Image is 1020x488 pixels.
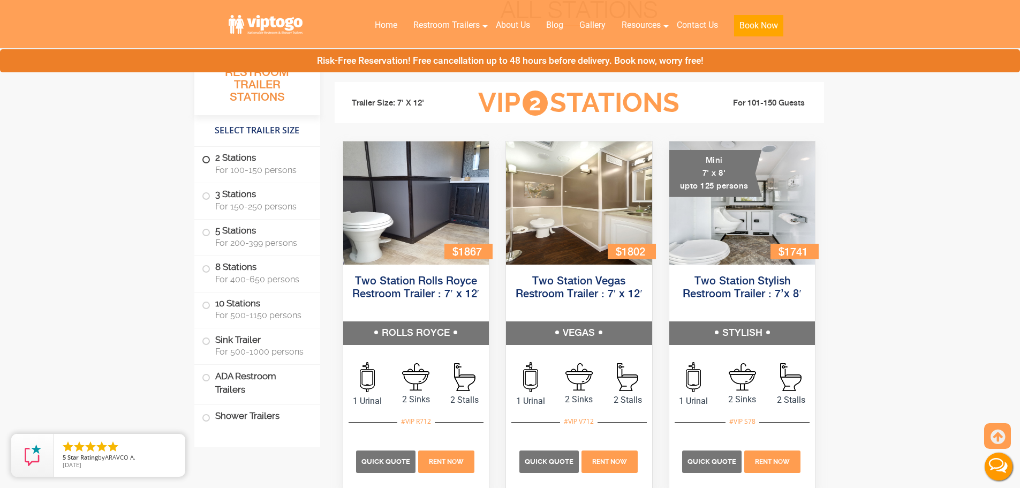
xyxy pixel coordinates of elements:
[63,453,66,461] span: 5
[523,91,548,116] span: 2
[342,87,462,119] li: Trailer Size: 7' X 12'
[63,454,177,462] span: by
[592,458,627,466] span: Rent Now
[367,13,405,37] a: Home
[202,183,313,216] label: 3 Stations
[95,440,108,453] li: 
[729,363,756,391] img: an icon of sink
[506,395,555,408] span: 1 Urinal
[669,321,815,345] h5: STYLISH
[215,274,307,284] span: For 400-650 persons
[202,147,313,180] label: 2 Stations
[687,457,736,466] span: Quick Quote
[343,321,489,345] h5: ROLLS ROYCE
[669,150,762,197] div: Mini 7' x 8' upto 125 persons
[523,362,538,392] img: an icon of urinal
[343,141,489,265] img: Side view of two station restroom trailer with separate doors for males and females
[67,453,98,461] span: Star Rating
[444,244,493,259] div: $1867
[107,440,119,453] li: 
[603,394,652,407] span: 2 Stalls
[202,256,313,289] label: 8 Stations
[669,13,726,37] a: Contact Us
[697,97,817,110] li: For 101-150 Guests
[734,15,783,36] button: Book Now
[977,445,1020,488] button: Live Chat
[202,292,313,326] label: 10 Stations
[202,405,313,428] label: Shower Trailers
[565,363,593,391] img: an icon of sink
[669,395,718,408] span: 1 Urinal
[780,363,802,391] img: an icon of Stall
[614,13,669,37] a: Resources
[361,457,410,466] span: Quick Quote
[580,456,639,466] a: Rent Now
[608,244,656,259] div: $1802
[718,393,767,406] span: 2 Sinks
[519,456,580,466] a: Quick Quote
[726,415,759,429] div: #VIP S78
[454,363,475,391] img: an icon of Stall
[462,88,696,118] h3: VIP Stations
[62,440,74,453] li: 
[215,238,307,248] span: For 200-399 persons
[617,363,638,391] img: an icon of Stall
[429,458,464,466] span: Rent Now
[516,276,643,300] a: Two Station Vegas Restroom Trailer : 7′ x 12′
[356,456,417,466] a: Quick Quote
[391,393,440,406] span: 2 Sinks
[726,13,791,43] a: Book Now
[417,456,476,466] a: Rent Now
[488,13,538,37] a: About Us
[402,363,429,391] img: an icon of sink
[767,394,815,407] span: 2 Stalls
[215,165,307,175] span: For 100-150 persons
[686,362,701,392] img: an icon of urinal
[397,415,435,429] div: #VIP R712
[743,456,802,466] a: Rent Now
[571,13,614,37] a: Gallery
[669,141,815,265] img: A mini restroom trailer with two separate stations and separate doors for males and females
[343,395,392,408] span: 1 Urinal
[202,220,313,253] label: 5 Stations
[682,456,743,466] a: Quick Quote
[525,457,573,466] span: Quick Quote
[440,394,489,407] span: 2 Stalls
[405,13,488,37] a: Restroom Trailers
[63,461,81,469] span: [DATE]
[73,440,86,453] li: 
[555,393,603,406] span: 2 Sinks
[202,328,313,362] label: Sink Trailer
[770,244,819,259] div: $1741
[506,321,652,345] h5: VEGAS
[194,121,320,141] h4: Select Trailer Size
[352,276,479,300] a: Two Station Rolls Royce Restroom Trailer : 7′ x 12′
[215,310,307,320] span: For 500-1150 persons
[560,415,598,429] div: #VIP V712
[755,458,790,466] span: Rent Now
[215,201,307,212] span: For 150-250 persons
[538,13,571,37] a: Blog
[105,453,135,461] span: ARAVCO A.
[215,347,307,357] span: For 500-1000 persons
[22,445,43,466] img: Review Rating
[683,276,801,300] a: Two Station Stylish Restroom Trailer : 7’x 8′
[202,365,313,401] label: ADA Restroom Trailers
[84,440,97,453] li: 
[194,51,320,115] h3: All Portable Restroom Trailer Stations
[506,141,652,265] img: Side view of two station restroom trailer with separate doors for males and females
[360,362,375,392] img: an icon of urinal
